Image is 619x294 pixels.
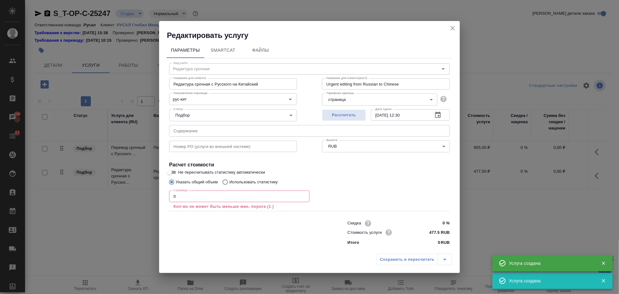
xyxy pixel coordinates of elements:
button: страница [326,97,348,102]
h2: Редактировать услугу [167,30,460,40]
span: Параметры [170,46,200,54]
button: Закрыть [597,278,610,284]
p: RUB [441,239,450,246]
p: Указать общий объем [176,179,218,185]
p: Использовать статистику [229,179,278,185]
div: RUB [322,140,450,152]
span: Рассчитать [325,112,362,119]
button: RUB [326,144,339,149]
div: Услуга создана [509,278,592,284]
button: close [448,24,457,33]
p: Итого [347,239,359,246]
span: Не пересчитывать статистику автоматически [178,169,265,176]
p: 0 [438,239,440,246]
button: Подбор [174,113,192,118]
p: Кол-во не может быть меньше мин. порога (1 ) [174,203,305,210]
p: Скидка [347,220,361,226]
div: Подбор [169,109,297,121]
button: Open [286,95,295,104]
h4: Расчет стоимости [169,161,450,169]
div: Услуга создана [509,260,592,266]
button: Закрыть [597,260,610,266]
div: split button [377,254,452,265]
input: ✎ Введи что-нибудь [426,228,450,237]
p: Стоимость услуги [347,229,382,236]
div: страница [322,93,437,105]
input: ✎ Введи что-нибудь [426,219,450,228]
span: SmartCat [208,46,238,54]
button: Рассчитать [322,109,366,121]
span: Файлы [246,46,276,54]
